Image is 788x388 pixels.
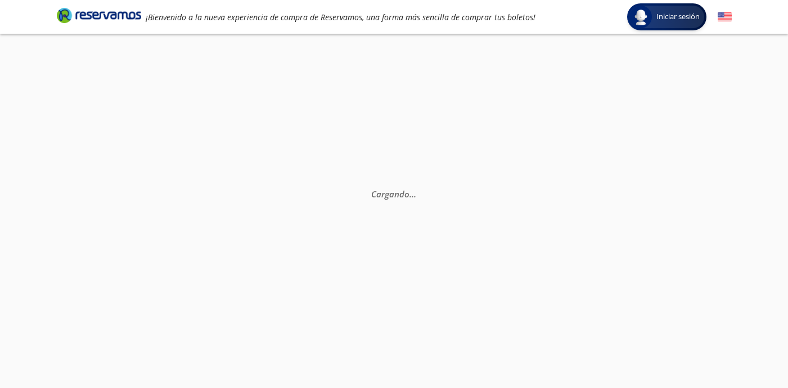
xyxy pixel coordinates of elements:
span: . [409,188,412,200]
i: Brand Logo [57,7,141,24]
button: English [718,10,732,24]
span: Iniciar sesión [652,11,704,22]
span: . [414,188,416,200]
em: ¡Bienvenido a la nueva experiencia de compra de Reservamos, una forma más sencilla de comprar tus... [146,12,535,22]
em: Cargando [371,188,416,200]
span: . [412,188,414,200]
a: Brand Logo [57,7,141,27]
